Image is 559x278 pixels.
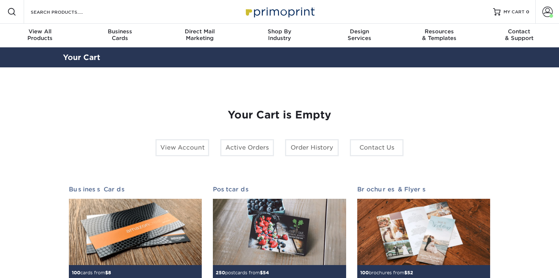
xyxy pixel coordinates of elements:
span: Resources [399,28,479,35]
div: & Templates [399,28,479,41]
input: SEARCH PRODUCTS..... [30,7,102,16]
span: 250 [216,270,225,275]
a: View Account [155,139,209,156]
h2: Business Cards [69,186,202,193]
a: Your Cart [63,53,100,62]
a: BusinessCards [80,24,160,47]
span: 100 [72,270,80,275]
img: Brochures & Flyers [357,199,490,265]
span: Contact [479,28,559,35]
small: cards from [72,270,111,275]
small: brochures from [360,270,413,275]
a: Shop ByIndustry [240,24,319,47]
span: 54 [263,270,269,275]
a: Active Orders [220,139,274,156]
span: 0 [526,9,529,14]
a: Resources& Templates [399,24,479,47]
small: postcards from [216,270,269,275]
img: Primoprint [242,4,317,20]
a: Contact Us [350,139,404,156]
div: Cards [80,28,160,41]
img: Business Cards [69,199,202,265]
span: 100 [360,270,369,275]
h2: Postcards [213,186,346,193]
span: MY CART [503,9,525,15]
span: $ [105,270,108,275]
h1: Your Cart is Empty [69,109,490,121]
span: Business [80,28,160,35]
a: Direct MailMarketing [160,24,240,47]
div: & Support [479,28,559,41]
span: Direct Mail [160,28,240,35]
span: Shop By [240,28,319,35]
span: $ [404,270,407,275]
span: 8 [108,270,111,275]
a: Contact& Support [479,24,559,47]
div: Marketing [160,28,240,41]
div: Industry [240,28,319,41]
a: Order History [285,139,339,156]
a: DesignServices [319,24,399,47]
img: Postcards [213,199,346,265]
span: 52 [407,270,413,275]
h2: Brochures & Flyers [357,186,490,193]
span: $ [260,270,263,275]
div: Services [319,28,399,41]
span: Design [319,28,399,35]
